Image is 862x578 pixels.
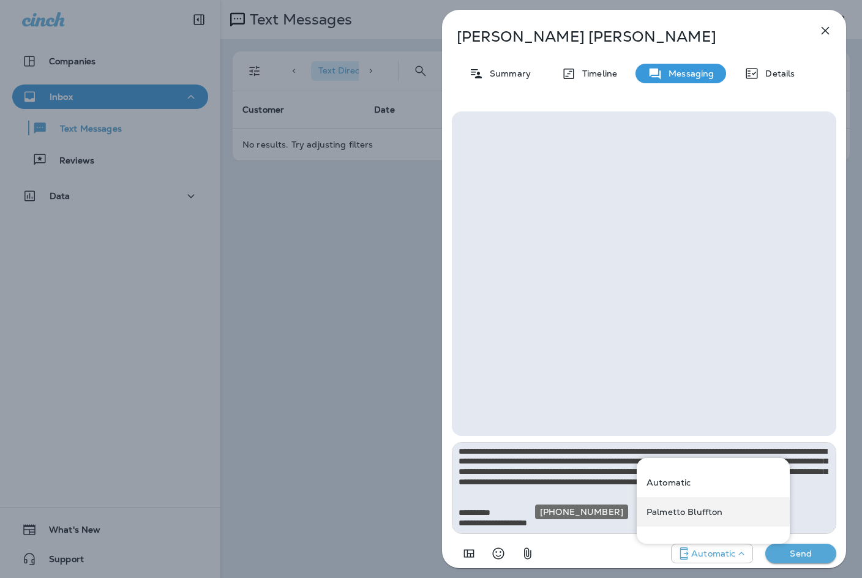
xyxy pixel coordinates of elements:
[775,548,826,559] p: Send
[662,69,714,78] p: Messaging
[457,541,481,566] button: Add in a premade template
[646,507,722,517] p: Palmetto Bluffton
[646,478,691,487] p: Automatic
[457,28,791,45] p: [PERSON_NAME] [PERSON_NAME]
[484,69,531,78] p: Summary
[486,541,511,566] button: Select an emoji
[691,549,735,558] p: Automatic
[535,505,628,519] div: [PHONE_NUMBER]
[576,69,617,78] p: Timeline
[637,497,790,527] div: +1 (843) 604-3631
[765,544,836,563] button: Send
[759,69,795,78] p: Details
